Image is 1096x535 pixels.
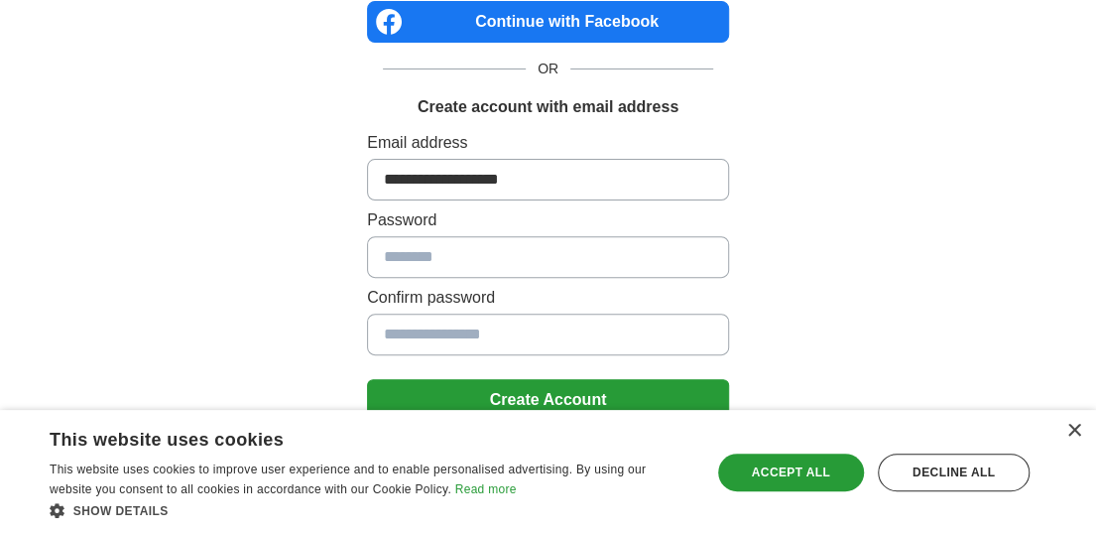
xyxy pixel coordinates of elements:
span: OR [526,59,570,79]
div: Accept all [718,454,864,491]
span: This website uses cookies to improve user experience and to enable personalised advertising. By u... [50,463,646,496]
label: Password [367,208,729,232]
div: Show details [50,500,691,520]
h1: Create account with email address [418,95,678,119]
a: Continue with Facebook [367,1,729,43]
label: Email address [367,131,729,155]
label: Confirm password [367,286,729,310]
div: This website uses cookies [50,422,642,452]
div: Close [1066,424,1081,439]
button: Create Account [367,379,729,421]
div: Decline all [878,454,1030,491]
span: Show details [73,504,169,518]
a: Read more, opens a new window [455,482,517,496]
